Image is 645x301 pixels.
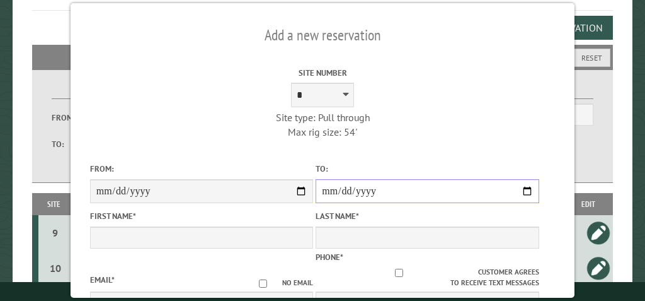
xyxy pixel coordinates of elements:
input: No email [244,280,282,288]
th: Edit [564,193,613,215]
label: Phone [316,252,343,263]
label: To: [316,163,539,175]
label: Email [90,274,115,285]
label: No email [244,278,313,288]
button: Reset [573,49,610,67]
th: Dates [69,193,183,215]
label: Last Name [316,210,539,222]
th: Site [38,193,69,215]
h2: Add a new reservation [90,23,556,47]
label: Dates [52,85,184,99]
label: Customer agrees to receive text messages [316,267,539,288]
div: Max rig size: 54' [211,125,435,139]
input: Customer agrees to receive text messages [320,269,478,277]
div: Site type: Pull through [211,110,435,124]
div: 9 [43,227,67,239]
label: From: [52,112,85,124]
h2: Filters [32,45,613,69]
label: From: [90,163,314,175]
label: To: [52,138,85,150]
div: 10 [43,262,67,274]
label: First Name [90,210,314,222]
label: Site Number [211,67,435,79]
